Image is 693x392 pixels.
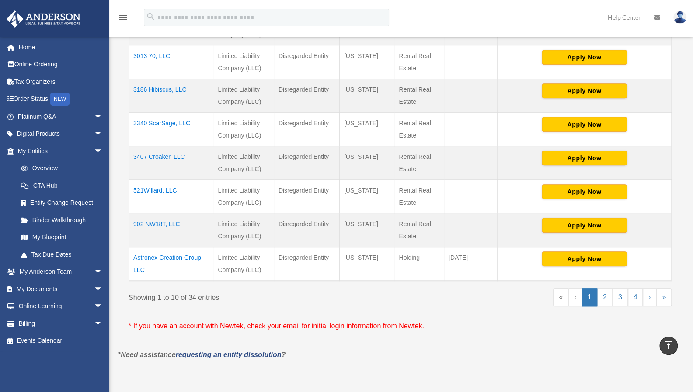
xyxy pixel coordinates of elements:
[213,113,274,146] td: Limited Liability Company (LLC)
[394,45,444,79] td: Rental Real Estate
[118,351,286,358] em: *Need assistance ?
[274,45,339,79] td: Disregarded Entity
[12,211,111,229] a: Binder Walkthrough
[339,213,394,247] td: [US_STATE]
[597,288,613,306] a: 2
[628,288,643,306] a: 4
[659,337,678,355] a: vertical_align_top
[213,79,274,113] td: Limited Liability Company (LLC)
[542,117,627,132] button: Apply Now
[129,113,213,146] td: 3340 ScarSage, LLC
[129,79,213,113] td: 3186 Hibiscus, LLC
[213,45,274,79] td: Limited Liability Company (LLC)
[542,50,627,65] button: Apply Now
[129,180,213,213] td: 521Willard, LLC
[613,288,628,306] a: 3
[129,213,213,247] td: 902 NW18T, LLC
[394,146,444,180] td: Rental Real Estate
[6,90,116,108] a: Order StatusNEW
[176,351,282,358] a: requesting an entity dissolution
[129,247,213,281] td: Astronex Creation Group, LLC
[118,12,129,23] i: menu
[129,288,394,304] div: Showing 1 to 10 of 34 entries
[6,38,116,56] a: Home
[12,246,111,263] a: Tax Due Dates
[542,218,627,233] button: Apply Now
[568,288,582,306] a: Previous
[12,194,111,212] a: Entity Change Request
[6,298,116,315] a: Online Learningarrow_drop_down
[129,146,213,180] td: 3407 Croaker, LLC
[6,73,116,90] a: Tax Organizers
[6,332,116,350] a: Events Calendar
[339,79,394,113] td: [US_STATE]
[129,320,672,332] p: * If you have an account with Newtek, check your email for initial login information from Newtek.
[94,125,111,143] span: arrow_drop_down
[213,213,274,247] td: Limited Liability Company (LLC)
[274,247,339,281] td: Disregarded Entity
[394,213,444,247] td: Rental Real Estate
[12,229,111,246] a: My Blueprint
[542,83,627,98] button: Apply Now
[394,79,444,113] td: Rental Real Estate
[4,10,83,28] img: Anderson Advisors Platinum Portal
[129,45,213,79] td: 3013 70, LLC
[6,125,116,143] a: Digital Productsarrow_drop_down
[274,146,339,180] td: Disregarded Entity
[6,142,111,160] a: My Entitiesarrow_drop_down
[6,315,116,332] a: Billingarrow_drop_down
[542,251,627,266] button: Apply Now
[339,180,394,213] td: [US_STATE]
[94,263,111,281] span: arrow_drop_down
[274,180,339,213] td: Disregarded Entity
[6,56,116,73] a: Online Ordering
[339,247,394,281] td: [US_STATE]
[339,113,394,146] td: [US_STATE]
[146,12,156,21] i: search
[213,180,274,213] td: Limited Liability Company (LLC)
[542,184,627,199] button: Apply Now
[94,108,111,126] span: arrow_drop_down
[274,113,339,146] td: Disregarded Entity
[339,146,394,180] td: [US_STATE]
[12,177,111,194] a: CTA Hub
[274,79,339,113] td: Disregarded Entity
[542,151,627,165] button: Apply Now
[582,288,597,306] a: 1
[643,288,656,306] a: Next
[94,315,111,333] span: arrow_drop_down
[673,11,686,24] img: User Pic
[274,213,339,247] td: Disregarded Entity
[553,288,568,306] a: First
[656,288,672,306] a: Last
[394,180,444,213] td: Rental Real Estate
[663,340,674,351] i: vertical_align_top
[6,108,116,125] a: Platinum Q&Aarrow_drop_down
[213,146,274,180] td: Limited Liability Company (LLC)
[394,247,444,281] td: Holding
[94,280,111,298] span: arrow_drop_down
[213,247,274,281] td: Limited Liability Company (LLC)
[94,142,111,160] span: arrow_drop_down
[12,160,107,177] a: Overview
[50,93,70,106] div: NEW
[339,45,394,79] td: [US_STATE]
[394,113,444,146] td: Rental Real Estate
[118,15,129,23] a: menu
[444,247,497,281] td: [DATE]
[6,263,116,281] a: My Anderson Teamarrow_drop_down
[6,280,116,298] a: My Documentsarrow_drop_down
[94,298,111,316] span: arrow_drop_down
